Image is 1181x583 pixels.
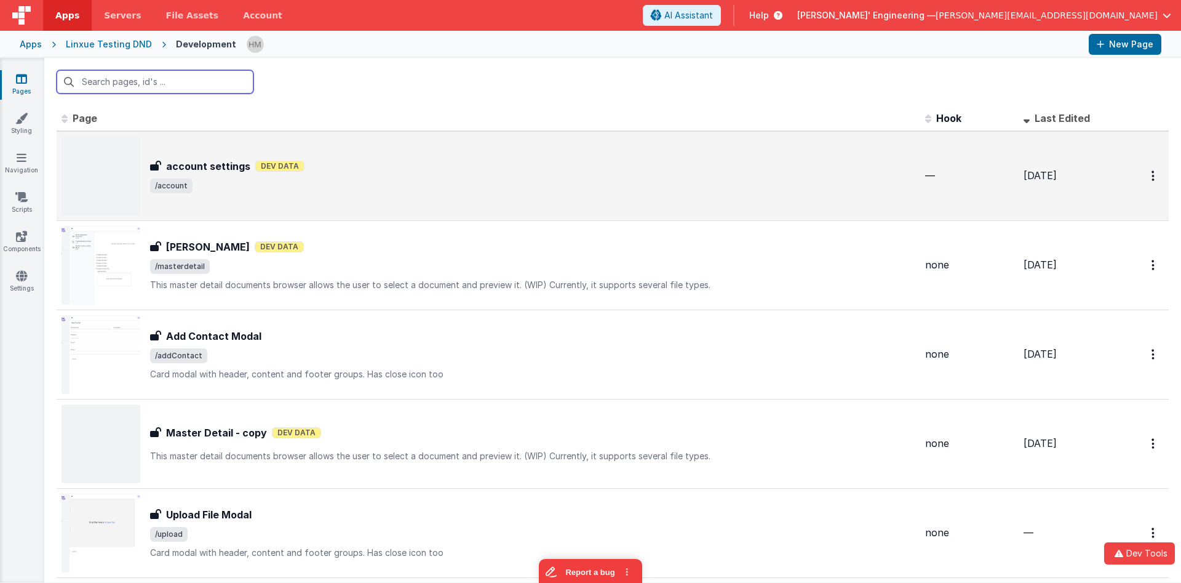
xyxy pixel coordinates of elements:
span: Dev Data [255,161,304,172]
span: [DATE] [1024,169,1057,182]
p: This master detail documents browser allows the user to select a document and preview it. (WIP) C... [150,279,915,291]
div: none [925,526,1014,540]
span: Last Edited [1035,112,1090,124]
div: Apps [20,38,42,50]
span: Dev Data [255,241,304,252]
span: /account [150,179,193,193]
span: [PERSON_NAME][EMAIL_ADDRESS][DOMAIN_NAME] [936,9,1158,22]
span: [DATE] [1024,437,1057,449]
span: Apps [55,9,79,22]
span: Hook [936,112,961,124]
span: /upload [150,527,188,542]
h3: account settings [166,159,250,174]
span: Servers [104,9,141,22]
input: Search pages, id's ... [57,70,253,94]
span: /addContact [150,348,207,363]
span: Page [73,112,97,124]
p: Card modal with header, content and footer groups. Has close icon too [150,547,915,559]
span: [DATE] [1024,259,1057,271]
button: Options [1144,431,1164,456]
button: AI Assistant [643,5,721,26]
h3: Master Detail - copy [166,425,267,440]
button: Options [1144,163,1164,188]
div: Linxue Testing DND [66,38,152,50]
h3: Add Contact Modal [166,329,261,344]
span: [DATE] [1024,348,1057,360]
button: Dev Tools [1104,542,1175,565]
span: — [1024,526,1033,539]
span: /masterdetail [150,259,210,274]
span: Dev Data [272,427,321,438]
button: New Page [1089,34,1161,55]
button: Options [1144,252,1164,278]
img: 1b65a3e5e498230d1b9478315fee565b [247,36,264,53]
p: Card modal with header, content and footer groups. Has close icon too [150,368,915,380]
p: This master detail documents browser allows the user to select a document and preview it. (WIP) C... [150,450,915,462]
button: Options [1144,342,1164,367]
span: [PERSON_NAME]' Engineering — [797,9,936,22]
span: Help [749,9,769,22]
span: AI Assistant [664,9,713,22]
span: — [925,169,935,182]
button: Options [1144,520,1164,545]
div: none [925,258,1014,272]
div: none [925,347,1014,361]
h3: [PERSON_NAME] [166,239,250,254]
div: none [925,436,1014,451]
div: Development [176,38,236,50]
h3: Upload File Modal [166,507,252,522]
button: [PERSON_NAME]' Engineering — [PERSON_NAME][EMAIL_ADDRESS][DOMAIN_NAME] [797,9,1171,22]
span: File Assets [166,9,219,22]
